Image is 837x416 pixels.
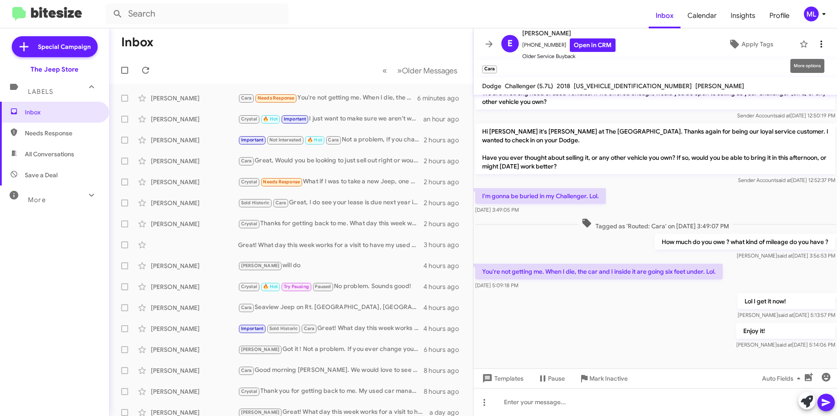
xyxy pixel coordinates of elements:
[649,3,680,28] span: Inbox
[475,264,723,279] p: You're not getting me. When I die, the car and I inside it are going six feet under. Lol.
[424,345,466,354] div: 6 hours ago
[307,137,322,143] span: 🔥 Hot
[304,326,315,331] span: Cara
[522,52,616,61] span: Older Service Buyback
[315,284,331,289] span: Paused
[38,42,91,51] span: Special Campaign
[31,65,78,74] div: The Jeep Store
[151,136,238,144] div: [PERSON_NAME]
[423,115,466,124] div: an hour ago
[263,284,278,289] span: 🔥 Hot
[241,409,280,415] span: [PERSON_NAME]
[424,220,466,228] div: 2 hours ago
[328,137,339,143] span: Cara
[424,136,466,144] div: 2 hours ago
[382,65,387,76] span: «
[778,312,793,318] span: said at
[777,341,792,348] span: said at
[238,386,424,396] div: Thank you for getting back to me. My used car manager, [PERSON_NAME], would need to physically se...
[738,312,835,318] span: [PERSON_NAME] [DATE] 5:13:57 PM
[424,199,466,207] div: 2 hours ago
[737,252,835,259] span: [PERSON_NAME] [DATE] 3:56:53 PM
[480,371,524,386] span: Templates
[738,177,835,183] span: Sender Account [DATE] 12:52:37 PM
[424,157,466,165] div: 2 hours ago
[25,150,74,158] span: All Conversations
[25,108,99,117] span: Inbox
[151,387,238,396] div: [PERSON_NAME]
[238,135,424,145] div: Not a problem, If you change your mind feel free to reach out. Thank you [PERSON_NAME] !
[269,326,298,331] span: Sold Historic
[738,293,835,309] p: Lol I get it now!
[423,261,466,270] div: 4 hours ago
[736,323,835,339] p: Enjoy it!
[121,35,153,49] h1: Inbox
[724,3,762,28] a: Insights
[655,234,835,250] p: How much do you owe ? what kind of mileage do you have ?
[151,115,238,124] div: [PERSON_NAME]
[475,206,519,213] span: [DATE] 3:49:05 PM
[151,324,238,333] div: [PERSON_NAME]
[762,3,796,28] a: Profile
[578,218,732,230] span: Tagged as 'Routed: Cara' on [DATE] 3:49:07 PM
[238,219,424,229] div: Thanks for getting back to me. What day this week works for a visit to have my used car manager, ...
[269,137,302,143] span: Not Interested
[522,38,616,52] span: [PHONE_NUMBER]
[151,303,238,312] div: [PERSON_NAME]
[241,179,257,185] span: Crystal
[241,116,257,122] span: Crystal
[680,3,724,28] a: Calendar
[695,82,744,90] span: [PERSON_NAME]
[238,303,423,313] div: Seaview Jeep on Rt. [GEOGRAPHIC_DATA], [GEOGRAPHIC_DATA]. Right next to the entrance to the [GEOG...
[25,171,58,179] span: Save a Deal
[776,177,791,183] span: said at
[557,82,570,90] span: 2018
[276,200,286,206] span: Cara
[241,221,257,227] span: Crystal
[804,7,819,21] div: ML
[238,114,423,124] div: I just want to make sure we aren't wasting your time if you are going to be upside down.
[417,94,466,103] div: 6 minutes ago
[241,368,252,373] span: Cara
[241,326,264,331] span: Important
[263,116,278,122] span: 🔥 Hot
[737,112,835,119] span: Sender Account [DATE] 12:50:19 PM
[238,93,417,103] div: You're not getting me. When I die, the car and I inside it are going six feet under. Lol.
[706,36,795,52] button: Apply Tags
[424,241,466,249] div: 3 hours ago
[241,158,252,164] span: Cara
[151,199,238,207] div: [PERSON_NAME]
[775,112,790,119] span: said at
[762,371,804,386] span: Auto Fields
[531,371,572,386] button: Pause
[284,116,306,122] span: Important
[151,178,238,186] div: [PERSON_NAME]
[241,95,252,101] span: Cara
[12,36,98,57] a: Special Campaign
[238,198,424,208] div: Great, I do see your lease is due next year in may. We'll touch base when we are closer to that l...
[284,284,309,289] span: Try Pausing
[397,65,402,76] span: »
[424,366,466,375] div: 8 hours ago
[522,28,616,38] span: [PERSON_NAME]
[572,371,635,386] button: Mark Inactive
[238,241,424,249] div: Great! What day this week works for a visit to have my used car manager, [PERSON_NAME], physicall...
[777,252,793,259] span: said at
[424,178,466,186] div: 2 hours ago
[505,82,553,90] span: Challenger (5.7L)
[241,200,270,206] span: Sold Historic
[742,36,773,52] span: Apply Tags
[475,124,835,174] p: Hi [PERSON_NAME] it's [PERSON_NAME] at The [GEOGRAPHIC_DATA]. Thanks again for being our loyal se...
[151,220,238,228] div: [PERSON_NAME]
[238,177,424,187] div: What if I was to take a new Jeep, one with some high dealer incentives, like a Wagoneer or Wagone...
[589,371,628,386] span: Mark Inactive
[28,196,46,204] span: More
[241,137,264,143] span: Important
[423,282,466,291] div: 4 hours ago
[392,62,463,79] button: Next
[377,62,392,79] button: Previous
[482,65,497,73] small: Cara
[258,95,295,101] span: Needs Response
